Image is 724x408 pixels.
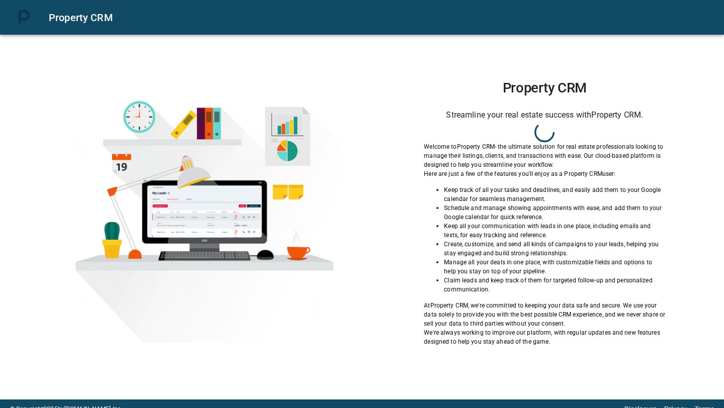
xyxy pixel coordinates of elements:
p: We're always working to improve our platform, with regular updates and new features designed to h... [424,328,665,346]
p: Create, customize, and send all kinds of campaigns to your leads, helping you stay engaged and bu... [444,240,665,258]
p: Here are just a few of the features you'll enjoy as a Property CRM user: [424,169,665,178]
p: Schedule and manage showing appointments with ease, and add them to your Google calendar for quic... [444,203,665,222]
h6: Streamline your real estate success with Property CRM . [424,108,665,122]
div: Property CRM [49,10,712,26]
p: Manage all your deals in one place, with customizable fields and options to help you stay on top ... [444,258,665,276]
p: At Property CRM , we're committed to keeping your data safe and secure. We use your data solely t... [424,301,665,328]
p: Welcome to Property CRM - the ultimate solution for real estate professionals looking to manage t... [424,142,665,169]
p: Keep track of all your tasks and deadlines, and easily add them to your Google calendar for seaml... [444,185,665,203]
p: Claim leads and keep track of them for targeted follow-up and personalized communication. [444,276,665,294]
p: Keep all your communication with leads in one place, including emails and texts, for easy trackin... [444,222,665,240]
h1: Property CRM [424,80,665,96]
